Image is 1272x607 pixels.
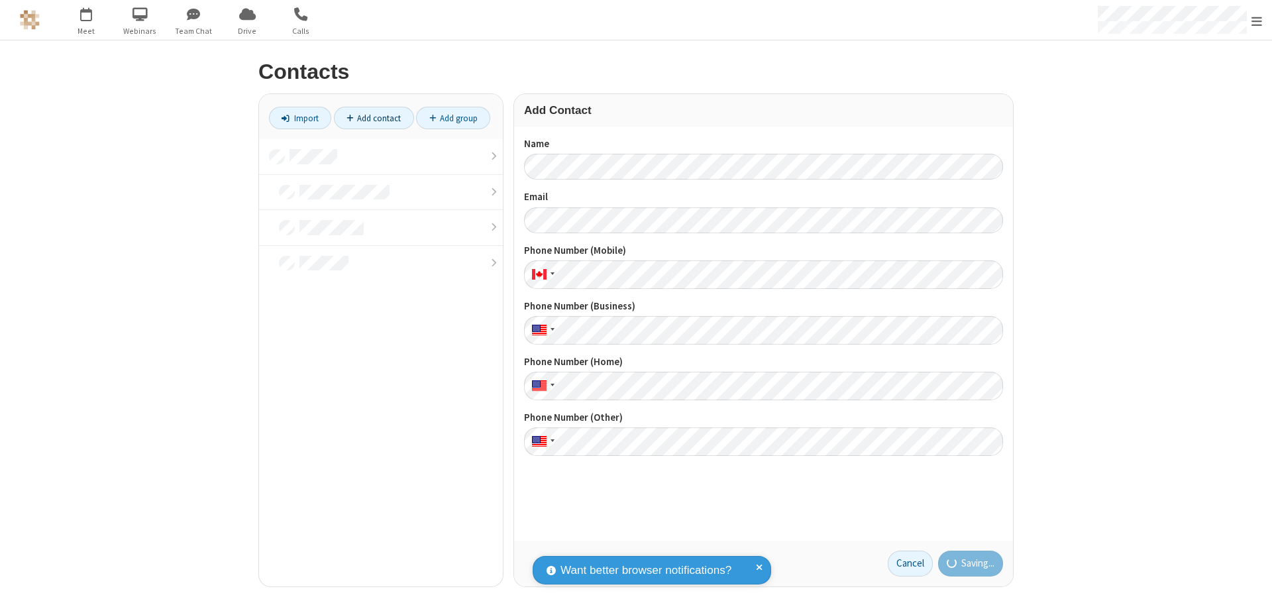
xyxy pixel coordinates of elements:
[888,551,933,577] a: Cancel
[524,316,558,345] div: United States: + 1
[169,25,219,37] span: Team Chat
[1239,573,1262,598] iframe: Chat
[276,25,326,37] span: Calls
[524,104,1003,117] h3: Add Contact
[524,427,558,456] div: United States: + 1
[258,60,1014,83] h2: Contacts
[961,556,994,571] span: Saving...
[560,562,731,579] span: Want better browser notifications?
[524,410,1003,425] label: Phone Number (Other)
[524,260,558,289] div: Canada: + 1
[62,25,111,37] span: Meet
[524,372,558,400] div: United States: + 1
[416,107,490,129] a: Add group
[524,137,1003,152] label: Name
[524,299,1003,314] label: Phone Number (Business)
[269,107,331,129] a: Import
[115,25,165,37] span: Webinars
[524,355,1003,370] label: Phone Number (Home)
[334,107,414,129] a: Add contact
[524,190,1003,205] label: Email
[524,243,1003,258] label: Phone Number (Mobile)
[223,25,272,37] span: Drive
[20,10,40,30] img: QA Selenium DO NOT DELETE OR CHANGE
[938,551,1004,577] button: Saving...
